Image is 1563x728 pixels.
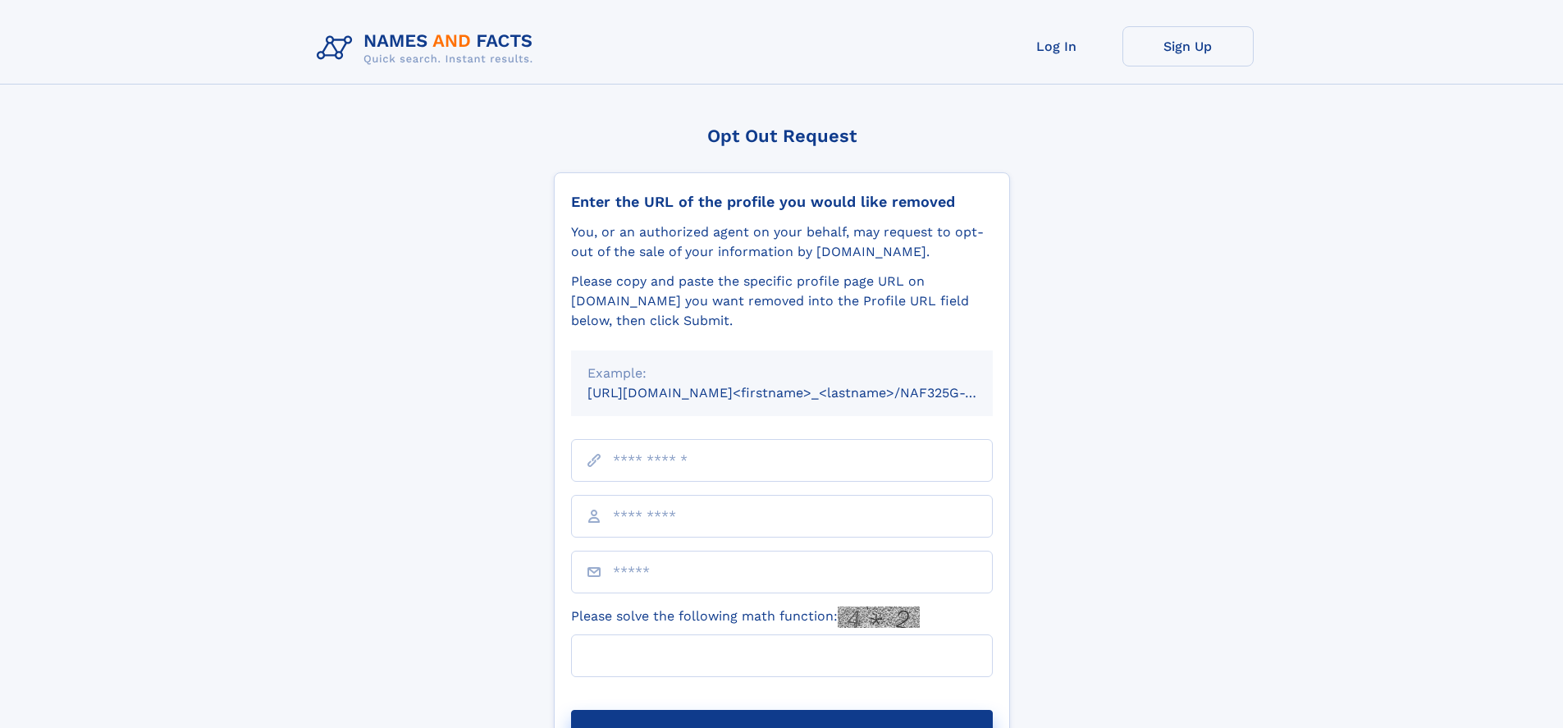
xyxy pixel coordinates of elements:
[1122,26,1254,66] a: Sign Up
[571,193,993,211] div: Enter the URL of the profile you would like removed
[554,126,1010,146] div: Opt Out Request
[587,385,1024,401] small: [URL][DOMAIN_NAME]<firstname>_<lastname>/NAF325G-xxxxxxxx
[310,26,546,71] img: Logo Names and Facts
[571,272,993,331] div: Please copy and paste the specific profile page URL on [DOMAIN_NAME] you want removed into the Pr...
[571,607,920,628] label: Please solve the following math function:
[991,26,1122,66] a: Log In
[571,222,993,262] div: You, or an authorized agent on your behalf, may request to opt-out of the sale of your informatio...
[587,364,976,383] div: Example:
